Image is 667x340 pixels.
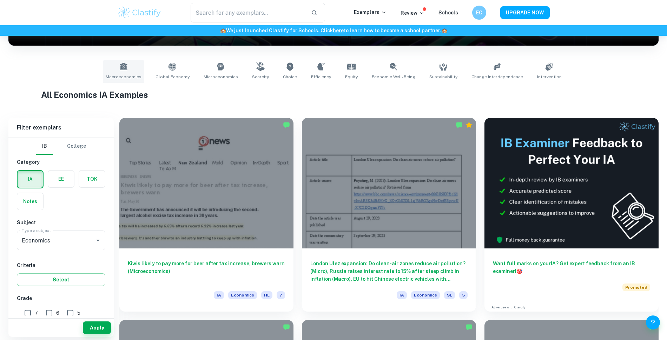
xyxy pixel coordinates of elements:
img: Thumbnail [484,118,659,248]
button: Notes [17,193,43,210]
button: College [67,138,86,155]
p: Exemplars [354,8,387,16]
button: Open [93,235,103,245]
div: Premium [465,121,473,128]
h6: Subject [17,219,105,226]
span: 5 [77,309,80,317]
img: Marked [283,121,290,128]
img: Marked [456,121,463,128]
span: Efficiency [311,74,331,80]
span: 🎯 [516,268,522,274]
a: Kiwis likely to pay more for beer after tax increase, brewers warn (Microeconomics)IAEconomicsHL7 [119,118,293,312]
button: Select [17,273,105,286]
span: Change Interdependence [471,74,523,80]
span: Economics [228,291,257,299]
h6: Grade [17,294,105,302]
span: 🏫 [220,28,226,33]
button: EE [48,171,74,187]
a: London Ulez expansion: Do clean-air zones reduce air pollution? (Micro), Russia raises interest r... [302,118,476,312]
span: Scarcity [252,74,269,80]
a: Schools [438,10,458,15]
span: Sustainability [429,74,457,80]
h6: Kiwis likely to pay more for beer after tax increase, brewers warn (Microeconomics) [128,260,285,283]
span: Macroeconomics [106,74,141,80]
a: Want full marks on yourIA? Get expert feedback from an IB examiner!PromotedAdvertise with Clastify [484,118,659,312]
input: Search for any exemplars... [191,3,305,22]
button: EC [472,6,486,20]
span: 6 [56,309,59,317]
h6: London Ulez expansion: Do clean-air zones reduce air pollution? (Micro), Russia raises interest r... [310,260,468,283]
a: here [333,28,344,33]
h1: All Economics IA Examples [41,88,626,101]
button: Help and Feedback [646,315,660,329]
button: IA [18,171,43,188]
a: Advertise with Clastify [491,305,526,310]
span: 7 [277,291,285,299]
span: Microeconomics [204,74,238,80]
span: HL [261,291,272,299]
span: Global Economy [156,74,190,80]
span: Economics [411,291,440,299]
h6: EC [475,9,483,16]
h6: Criteria [17,261,105,269]
button: IB [36,138,53,155]
span: SL [444,291,455,299]
button: UPGRADE NOW [500,6,550,19]
h6: We just launched Clastify for Schools. Click to learn how to become a school partner. [1,27,666,34]
button: TOK [79,171,105,187]
span: Economic Well-Being [372,74,415,80]
span: Choice [283,74,297,80]
label: Type a subject [22,227,51,233]
h6: Category [17,158,105,166]
span: IA [214,291,224,299]
span: 7 [35,309,38,317]
span: IA [397,291,407,299]
span: 🏫 [441,28,447,33]
h6: Want full marks on your IA ? Get expert feedback from an IB examiner! [493,260,650,275]
p: Review [401,9,424,17]
span: Intervention [537,74,562,80]
img: Marked [283,324,290,331]
span: Equity [345,74,358,80]
span: Promoted [622,284,650,291]
img: Clastify logo [117,6,162,20]
span: 5 [459,291,468,299]
img: Marked [465,324,473,331]
h6: Filter exemplars [8,118,114,138]
div: Filter type choice [36,138,86,155]
button: Apply [83,321,111,334]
